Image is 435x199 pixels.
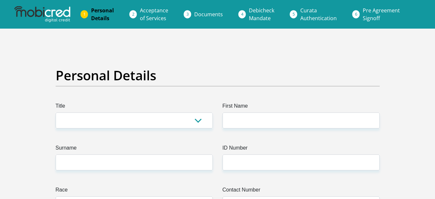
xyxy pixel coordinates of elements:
label: First Name [223,102,380,113]
span: Personal Details [91,7,114,22]
span: Curata Authentication [300,7,337,22]
input: ID Number [223,154,380,170]
a: DebicheckMandate [244,4,279,25]
input: First Name [223,113,380,128]
span: Documents [194,11,223,18]
a: Documents [189,8,228,21]
a: CurataAuthentication [295,4,342,25]
h2: Personal Details [56,68,380,83]
label: Surname [56,144,213,154]
input: Surname [56,154,213,170]
span: Debicheck Mandate [249,7,274,22]
label: Title [56,102,213,113]
img: mobicred logo [14,6,70,22]
span: Acceptance of Services [140,7,168,22]
label: ID Number [223,144,380,154]
label: Race [56,186,213,196]
a: PersonalDetails [86,4,119,25]
label: Contact Number [223,186,380,196]
a: Pre AgreementSignoff [358,4,405,25]
a: Acceptanceof Services [135,4,173,25]
span: Pre Agreement Signoff [363,7,400,22]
